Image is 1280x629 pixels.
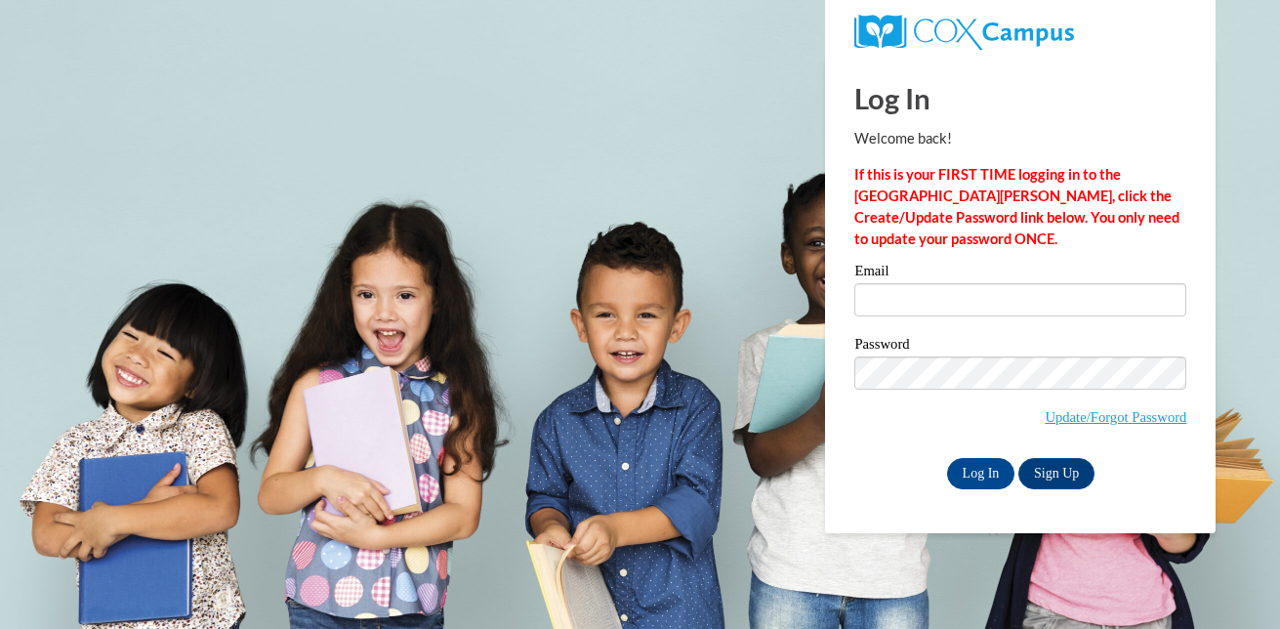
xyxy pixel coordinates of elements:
strong: If this is your FIRST TIME logging in to the [GEOGRAPHIC_DATA][PERSON_NAME], click the Create/Upd... [854,166,1179,247]
p: Welcome back! [854,128,1186,149]
a: Update/Forgot Password [1045,409,1186,425]
a: Sign Up [1018,458,1094,489]
label: Password [854,337,1186,356]
img: COX Campus [854,15,1073,50]
input: Log In [947,458,1015,489]
label: Email [854,264,1186,283]
h1: Log In [854,78,1186,118]
a: COX Campus [854,15,1186,50]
